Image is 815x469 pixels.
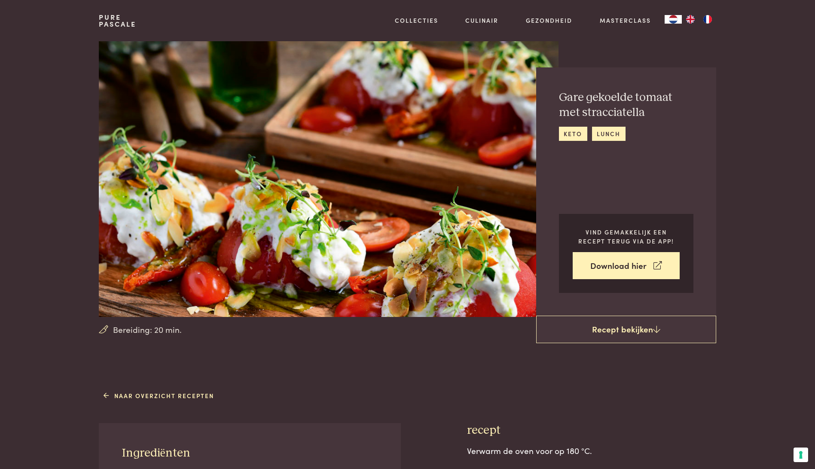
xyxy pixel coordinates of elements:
[573,252,680,279] a: Download hier
[665,15,716,24] aside: Language selected: Nederlands
[122,447,190,459] span: Ingrediënten
[465,16,498,25] a: Culinair
[526,16,572,25] a: Gezondheid
[600,16,651,25] a: Masterclass
[665,15,682,24] div: Language
[395,16,438,25] a: Collecties
[467,423,716,438] h3: recept
[573,228,680,245] p: Vind gemakkelijk een recept terug via de app!
[113,323,182,336] span: Bereiding: 20 min.
[665,15,682,24] a: NL
[699,15,716,24] a: FR
[682,15,716,24] ul: Language list
[536,316,716,343] a: Recept bekijken
[99,14,136,27] a: PurePascale
[104,391,214,400] a: Naar overzicht recepten
[99,41,558,317] img: Gare gekoelde tomaat met stracciatella
[559,127,587,141] a: keto
[682,15,699,24] a: EN
[559,90,693,120] h2: Gare gekoelde tomaat met stracciatella
[794,448,808,462] button: Uw voorkeuren voor toestemming voor trackingtechnologieën
[467,445,592,456] span: Verwarm de oven voor op 180 °C.
[592,127,626,141] a: lunch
